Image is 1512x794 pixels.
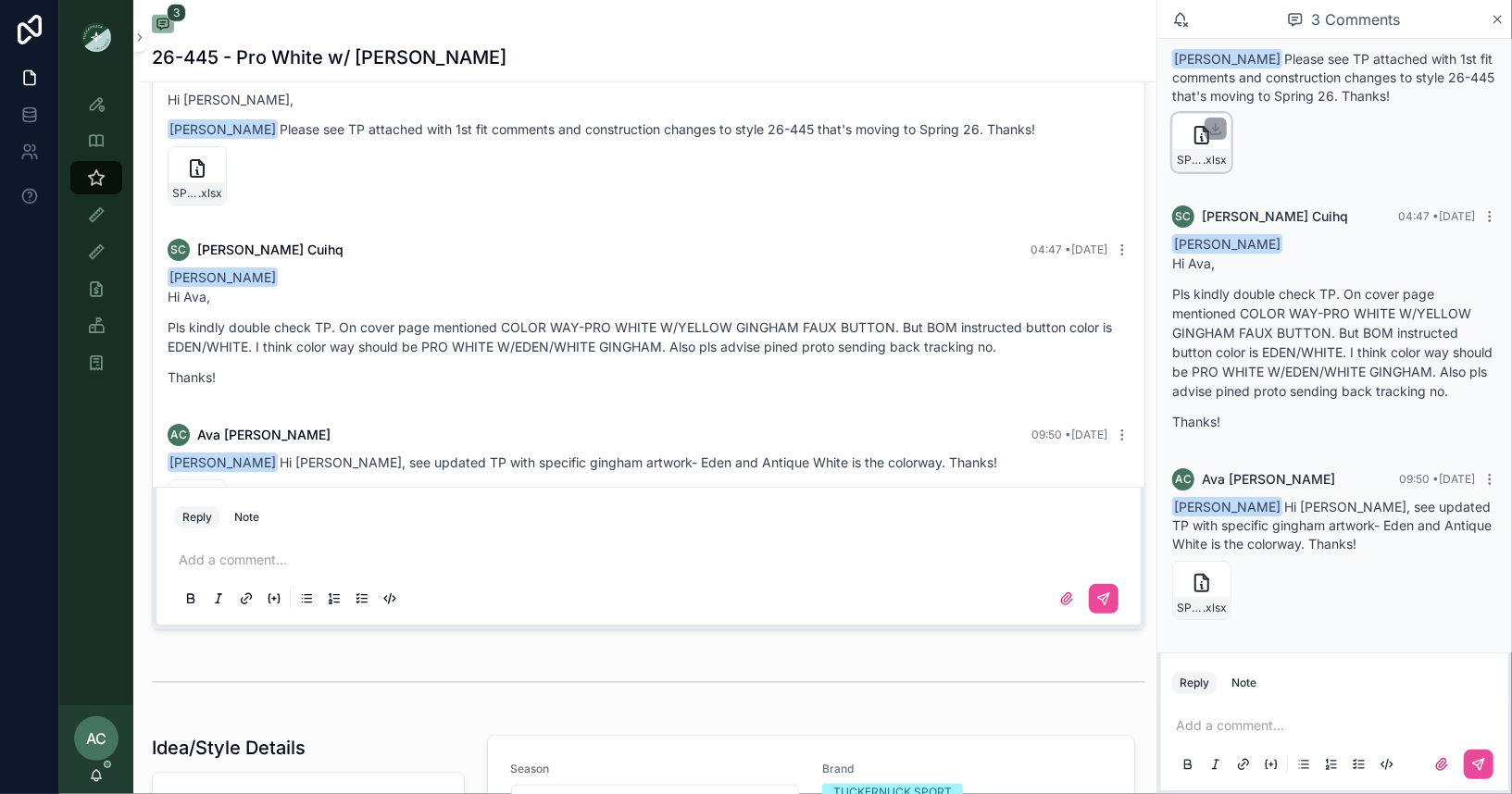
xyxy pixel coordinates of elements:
p: Hi Ava, [1172,254,1497,273]
span: AC [170,428,187,442]
button: Reply [1172,672,1217,694]
span: [PERSON_NAME] [1172,497,1282,516]
span: SC [1176,209,1192,224]
span: [PERSON_NAME] [168,267,278,287]
span: [PERSON_NAME] Cuihq [1202,207,1348,226]
p: Thanks! [168,367,1130,387]
p: Pls kindly double check TP. On cover page mentioned COLOR WAY-PRO WHITE W/YELLOW GINGHAM FAUX BUT... [1172,284,1497,401]
span: SP26-TN#26-445_Built-in-Bra-Top-w_-buttoned-strap_[DATE] [172,186,198,201]
span: 09:50 • [DATE] [1031,428,1107,441]
span: SP26-TN#26-445_Built-in-Bra-Top-w_-buttoned-strap_[DATE] [1177,601,1203,615]
span: [PERSON_NAME] [1172,49,1282,68]
span: [PERSON_NAME] [168,119,278,139]
span: AC [1175,472,1192,487]
span: Brand [822,762,1112,776]
span: [PERSON_NAME] [1172,234,1282,254]
span: Season [510,762,800,776]
span: [PERSON_NAME] [168,453,278,472]
button: Note [1224,672,1264,694]
button: Note [227,506,267,528]
span: .xlsx [1203,601,1227,615]
span: .xlsx [198,186,222,201]
span: Ava [PERSON_NAME] [197,426,331,444]
span: 04:47 • [DATE] [1031,242,1107,256]
span: 3 Comments [1311,8,1400,31]
p: Hi Ava, [168,287,1130,306]
h1: Idea/Style Details [152,735,306,761]
span: 09:50 • [DATE] [1399,472,1475,486]
div: Note [234,510,259,525]
div: Note [1231,676,1256,690]
p: Pls kindly double check TP. On cover page mentioned COLOR WAY-PRO WHITE W/YELLOW GINGHAM FAUX BUT... [168,317,1130,356]
span: Hi [PERSON_NAME], see updated TP with specific gingham artwork- Eden and Antique White is the col... [168,454,997,470]
span: SP26-TN#26-445_Built-in-Bra-Top-w_-buttoned-strap_[DATE] [1177,153,1203,167]
button: Reply [175,506,219,528]
div: Please see TP attached with 1st fit comments and construction changes to style 26-445 that's movi... [168,90,1130,139]
img: App logo [81,22,111,52]
h1: 26-445 - Pro White w/ [PERSON_NAME] [152,44,506,70]
p: Hi [PERSON_NAME], [168,90,1130,109]
span: Hi [PERSON_NAME], see updated TP with specific gingham artwork- Eden and Antique White is the col... [1172,499,1492,552]
span: Ava [PERSON_NAME] [1202,470,1335,489]
p: Thanks! [1172,412,1497,431]
span: SC [171,242,187,257]
span: [PERSON_NAME] Cuihq [197,241,344,259]
span: AC [86,727,106,750]
div: scrollable content [59,74,133,403]
button: 3 [152,15,174,37]
span: 04:47 • [DATE] [1398,209,1475,223]
span: .xlsx [1203,153,1227,167]
span: 3 [167,4,186,22]
div: Please see TP attached with 1st fit comments and construction changes to style 26-445 that's movi... [1172,19,1497,105]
